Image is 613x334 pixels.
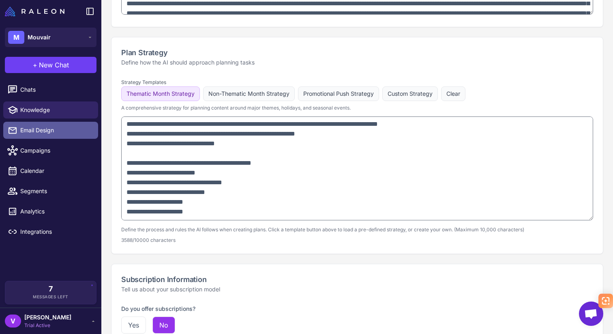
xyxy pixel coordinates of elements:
[20,146,92,155] span: Campaigns
[298,86,379,101] button: Promotional Push Strategy
[39,60,69,70] span: New Chat
[121,285,593,294] p: Tell us about your subscription model
[121,274,593,285] h2: Subscription Information
[5,6,64,16] img: Raleon Logo
[121,86,200,101] button: Thematic Month Strategy
[121,104,593,112] p: A comprehensive strategy for planning content around major themes, holidays, and seasonal events.
[20,106,92,114] span: Knowledge
[5,6,68,16] a: Raleon Logo
[121,237,593,244] p: 3588/10000 characters
[121,79,166,85] label: Strategy Templates
[121,47,593,58] h2: Plan Strategy
[20,207,92,216] span: Analytics
[20,166,92,175] span: Calendar
[24,322,71,329] span: Trial Active
[5,57,96,73] button: +New Chat
[121,226,593,233] p: Define the process and rules the AI follows when creating plans. Click a template button above to...
[579,302,603,326] a: Chat abierto
[3,81,98,98] a: Chats
[121,317,146,334] button: Yes
[5,28,96,47] button: MMouvair
[33,60,37,70] span: +
[8,31,24,44] div: M
[3,101,98,119] a: Knowledge
[3,223,98,240] a: Integrations
[49,285,53,293] span: 7
[20,126,92,135] span: Email Design
[3,122,98,139] a: Email Design
[152,317,175,334] button: No
[20,85,92,94] span: Chats
[3,142,98,159] a: Campaigns
[5,315,21,328] div: V
[24,313,71,322] span: [PERSON_NAME]
[20,227,92,236] span: Integrations
[3,162,98,179] a: Calendar
[203,86,295,101] button: Non-Thematic Month Strategy
[121,305,195,312] label: Do you offer subscriptions?
[20,187,92,196] span: Segments
[121,58,593,67] p: Define how the AI should approach planning tasks
[3,203,98,220] a: Analytics
[3,183,98,200] a: Segments
[28,33,51,42] span: Mouvair
[382,86,438,101] button: Custom Strategy
[33,294,69,300] span: Messages Left
[441,86,465,101] button: Clear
